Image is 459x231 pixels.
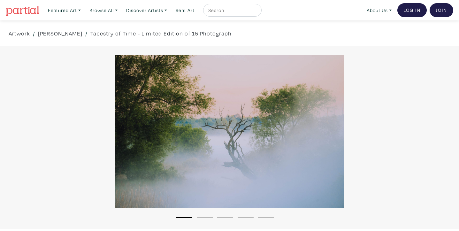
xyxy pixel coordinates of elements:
button: 3 of 5 [217,217,233,218]
button: 5 of 5 [258,217,274,218]
button: 1 of 5 [176,217,192,218]
a: [PERSON_NAME] [38,29,82,38]
a: Rent Art [173,4,197,17]
a: Log In [397,3,427,17]
input: Search [208,6,256,14]
span: / [33,29,35,38]
a: Join [430,3,453,17]
span: / [85,29,88,38]
a: About Us [364,4,394,17]
button: 4 of 5 [238,217,254,218]
a: Artwork [9,29,30,38]
button: 2 of 5 [197,217,213,218]
a: Featured Art [45,4,84,17]
a: Tapestry of Time - Limited Edition of 15 Photograph [90,29,232,38]
a: Discover Artists [123,4,170,17]
a: Browse All [87,4,120,17]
